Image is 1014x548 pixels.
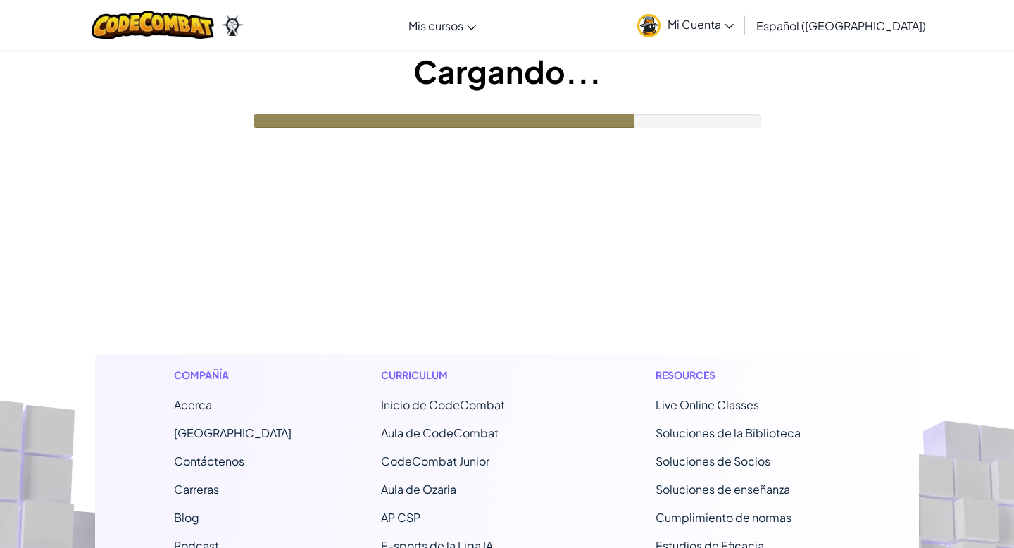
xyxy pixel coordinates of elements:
a: Blog [174,510,199,525]
img: CodeCombat logo [92,11,215,39]
a: Soluciones de Socios [656,454,770,468]
a: Cumplimiento de normas [656,510,791,525]
a: Aula de CodeCombat [381,425,499,440]
a: Mis cursos [401,6,483,44]
span: Contáctenos [174,454,244,468]
h1: Curriculum [381,368,566,382]
a: CodeCombat Junior [381,454,489,468]
img: Ozaria [221,15,244,36]
a: Español ([GEOGRAPHIC_DATA]) [749,6,933,44]
span: Mis cursos [408,18,463,33]
span: Inicio de CodeCombat [381,397,505,412]
a: Aula de Ozaria [381,482,456,497]
span: Español ([GEOGRAPHIC_DATA]) [756,18,926,33]
a: Mi Cuenta [630,3,741,47]
a: AP CSP [381,510,420,525]
h1: Compañía [174,368,292,382]
img: avatar [637,14,661,37]
h1: Resources [656,368,841,382]
a: Carreras [174,482,219,497]
a: Acerca [174,397,212,412]
a: Live Online Classes [656,397,759,412]
a: Soluciones de la Biblioteca [656,425,801,440]
span: Mi Cuenta [668,17,734,32]
a: [GEOGRAPHIC_DATA] [174,425,292,440]
a: Soluciones de enseñanza [656,482,790,497]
